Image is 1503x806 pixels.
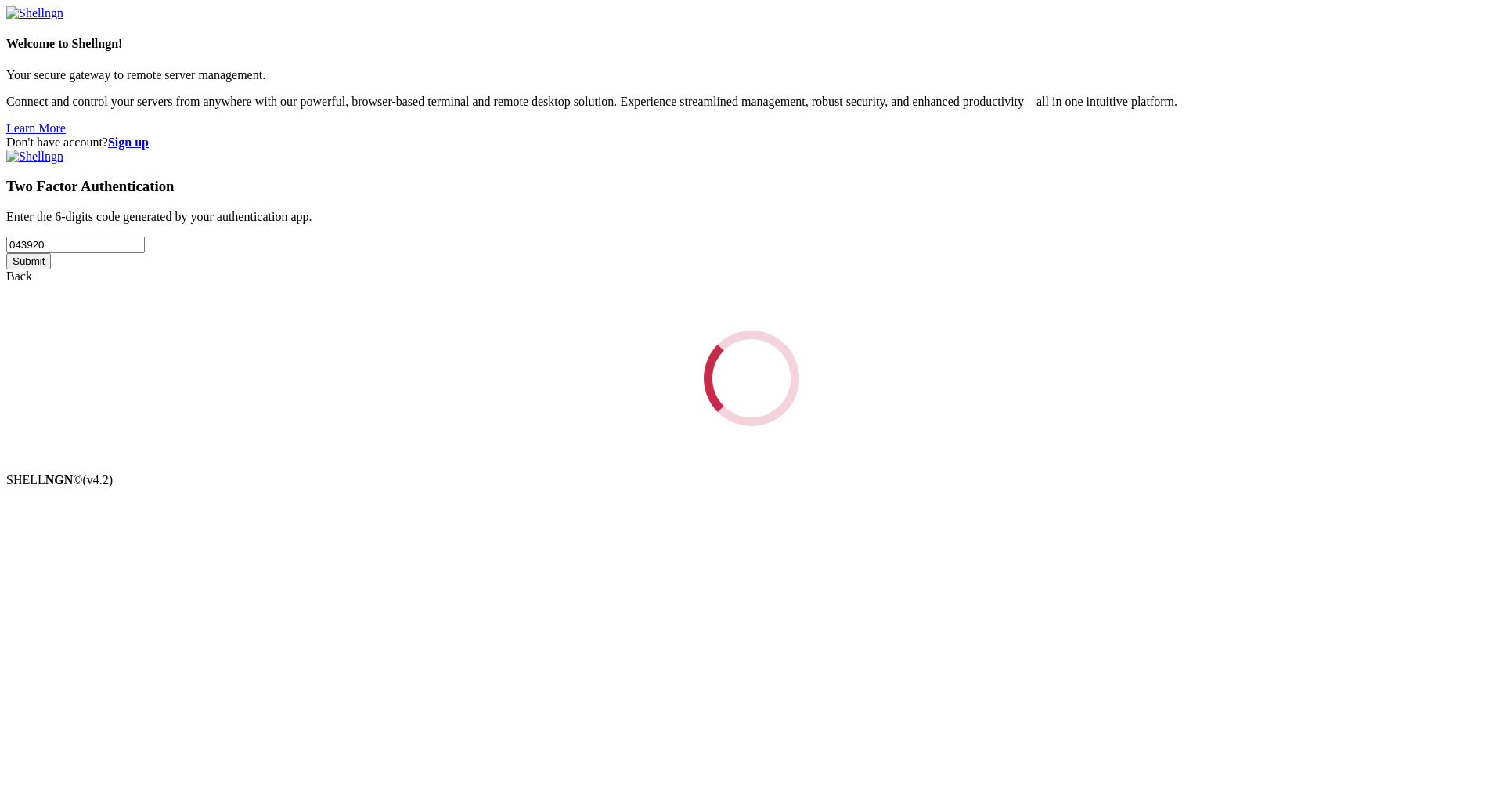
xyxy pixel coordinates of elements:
img: Shellngn [6,6,63,20]
a: Sign up [108,136,149,149]
h4: Welcome to Shellngn! [6,37,1497,51]
p: Your secure gateway to remote server management. [6,68,1497,82]
div: Don't have account? [6,136,1497,150]
span: 4.2.0 [83,473,114,486]
div: Loading... [704,331,799,426]
input: Two factor code [6,237,145,253]
a: Back [6,269,32,283]
a: Learn More [6,121,66,135]
input: Submit [6,253,51,269]
p: Enter the 6-digits code generated by your authentication app. [6,210,1497,224]
p: Connect and control your servers from anywhere with our powerful, browser-based terminal and remo... [6,95,1497,109]
span: SHELL © [6,473,113,486]
h3: Two Factor Authentication [6,178,1497,195]
b: NGN [45,473,74,486]
img: Shellngn [6,150,63,164]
